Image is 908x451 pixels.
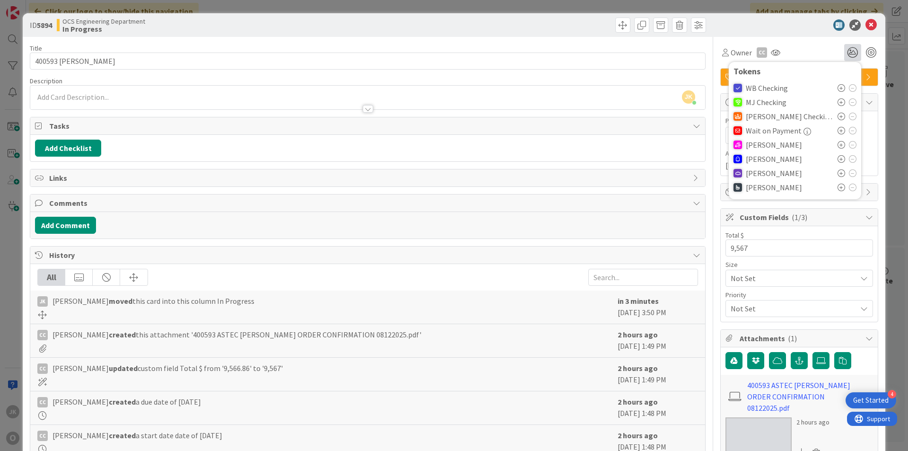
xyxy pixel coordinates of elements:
[618,363,698,386] div: [DATE] 1:49 PM
[109,363,138,373] b: updated
[38,269,65,285] div: All
[725,159,748,171] span: [DATE]
[618,431,658,440] b: 2 hours ago
[740,333,861,344] span: Attachments
[747,380,857,414] a: 400593 ASTEC [PERSON_NAME] ORDER CONFIRMATION 08122025.pdf
[746,169,802,177] span: [PERSON_NAME]
[746,112,833,121] span: [PERSON_NAME] Checking
[746,126,802,135] span: Wait on Payment
[52,295,254,307] span: [PERSON_NAME] this card into this column In Progress
[37,397,48,407] div: CC
[725,231,744,239] label: Total $
[618,396,698,420] div: [DATE] 1:48 PM
[588,269,698,286] input: Search...
[49,172,688,184] span: Links
[682,90,695,104] span: JK
[618,330,658,339] b: 2 hours ago
[37,20,52,30] b: 5894
[35,217,96,234] button: Add Comment
[109,397,136,407] b: created
[62,18,145,25] span: OCS Engineering Department
[725,149,873,159] span: Actual Dates
[731,302,852,315] span: Not Set
[725,261,873,268] div: Size
[49,197,688,209] span: Comments
[618,329,698,353] div: [DATE] 1:49 PM
[30,44,42,53] label: Title
[37,431,48,441] div: CC
[109,296,132,306] b: moved
[49,249,688,261] span: History
[733,67,856,76] div: Tokens
[37,363,48,374] div: CC
[52,329,421,340] span: [PERSON_NAME] this attachment '400593 ASTEC [PERSON_NAME] ORDER CONFIRMATION 08122025.pdf'
[792,212,807,222] span: ( 1/3 )
[796,417,829,427] div: 2 hours ago
[30,19,52,31] span: ID
[109,330,136,339] b: created
[618,296,659,306] b: in 3 minutes
[746,98,786,106] span: MJ Checking
[37,296,48,307] div: JK
[618,363,658,373] b: 2 hours ago
[725,116,873,126] span: Planned Dates
[788,334,797,343] span: ( 1 )
[52,396,201,407] span: [PERSON_NAME] a due date of [DATE]
[853,396,889,405] div: Get Started
[846,392,896,408] div: Open Get Started checklist, remaining modules: 4
[30,53,706,70] input: type card name here...
[30,77,62,85] span: Description
[35,140,101,157] button: Add Checklist
[20,1,43,13] span: Support
[618,397,658,407] b: 2 hours ago
[731,272,852,285] span: Not Set
[746,155,802,163] span: [PERSON_NAME]
[757,47,767,58] div: CC
[725,292,873,298] div: Priority
[37,330,48,340] div: CC
[62,25,145,33] b: In Progress
[52,363,283,374] span: [PERSON_NAME] custom field Total $ from '9,566.86' to '9,567'
[49,120,688,132] span: Tasks
[888,390,896,398] div: 4
[746,141,802,149] span: [PERSON_NAME]
[746,84,788,92] span: WB Checking
[618,295,698,319] div: [DATE] 3:50 PM
[52,430,222,441] span: [PERSON_NAME] a start date date of [DATE]
[740,212,861,223] span: Custom Fields
[731,47,752,58] span: Owner
[109,431,136,440] b: created
[746,183,802,192] span: [PERSON_NAME]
